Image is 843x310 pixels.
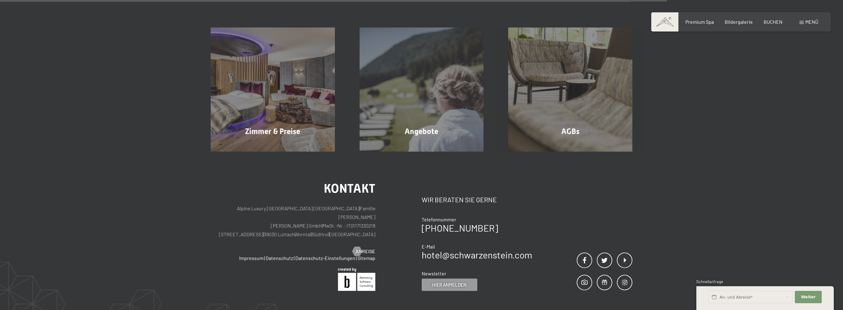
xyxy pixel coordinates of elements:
[422,216,456,222] span: Telefonnummer
[432,282,466,288] span: Hier anmelden
[356,248,375,255] span: Anreise
[422,195,497,203] span: Wir beraten Sie gerne
[764,19,782,25] a: BUCHEN
[338,268,375,291] img: Brandnamic GmbH | Leading Hospitality Solutions
[422,222,498,233] a: [PHONE_NUMBER]
[422,244,435,249] span: E-Mail
[211,204,375,239] p: Alpine Luxury [GEOGRAPHIC_DATA] [GEOGRAPHIC_DATA] Familie [PERSON_NAME] [PERSON_NAME] GmbH MwSt.-...
[295,255,355,261] a: Datenschutz-Einstellungen
[357,255,375,261] a: Sitemap
[264,255,265,261] span: |
[198,27,347,152] a: Buchung Zimmer & Preise
[685,19,714,25] a: Premium Spa
[294,255,295,261] span: |
[245,127,300,136] span: Zimmer & Preise
[422,249,532,260] a: hotel@schwarzenstein.com
[561,127,580,136] span: AGBs
[725,19,753,25] a: Bildergalerie
[795,291,821,304] button: Weiter
[801,294,816,300] span: Weiter
[311,231,312,237] span: |
[405,127,438,136] span: Angebote
[496,27,645,152] a: Buchung AGBs
[359,205,360,211] span: |
[805,19,818,25] span: Menü
[696,279,723,284] span: Schnellanfrage
[422,270,446,276] span: Newsletter
[324,181,375,196] span: Kontakt
[329,231,330,237] span: |
[347,27,496,152] a: Buchung Angebote
[322,223,322,228] span: |
[263,231,264,237] span: |
[266,255,293,261] a: Datenschutz
[356,255,357,261] span: |
[352,248,375,255] a: Anreise
[239,255,263,261] a: Impressum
